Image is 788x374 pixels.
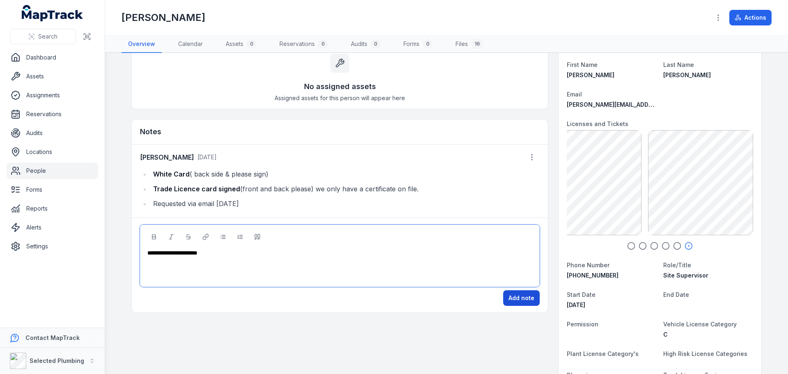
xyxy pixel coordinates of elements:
li: ( back side & please sign) [151,168,540,180]
span: Email [567,91,582,98]
button: Strikethrough [181,230,195,244]
a: Audits [7,125,98,141]
a: Forms0 [397,36,439,53]
a: Locations [7,144,98,160]
span: Phone Number [567,262,609,268]
span: Search [38,32,57,41]
span: Licenses and Tickets [567,120,628,127]
span: Role/Title [663,262,691,268]
span: Start Date [567,291,596,298]
a: Settings [7,238,98,255]
span: [DATE] [197,154,217,161]
h1: [PERSON_NAME] [121,11,205,24]
button: Add note [503,290,540,306]
a: Assets [7,68,98,85]
a: Assignments [7,87,98,103]
time: 2/17/2025, 12:00:00 AM [567,301,585,308]
span: End Date [663,291,689,298]
span: Vehicle License Category [663,321,737,328]
button: Bulleted List [216,230,230,244]
a: People [7,163,98,179]
time: 8/20/2025, 9:46:08 AM [197,154,217,161]
button: Italic [164,230,178,244]
span: Site Supervisor [663,272,708,279]
button: Blockquote [250,230,264,244]
div: 0 [423,39,433,49]
span: [DATE] [567,301,585,308]
span: First Name [567,61,598,68]
strong: Trade Licence card signed [153,185,240,193]
li: Requested via email [DATE] [151,198,540,209]
strong: White Card [153,170,190,178]
a: Reservations [7,106,98,122]
div: 0 [318,39,328,49]
button: Actions [729,10,772,25]
h3: No assigned assets [304,81,376,92]
div: 16 [471,39,483,49]
div: 0 [371,39,380,49]
button: Bold [147,230,161,244]
span: Plant License Category's [567,350,639,357]
span: [PERSON_NAME] [567,71,614,78]
a: Audits0 [344,36,387,53]
span: [PHONE_NUMBER] [567,272,618,279]
a: Assets0 [219,36,263,53]
button: Ordered List [233,230,247,244]
strong: Contact MapTrack [25,334,80,341]
span: Permission [567,321,598,328]
a: Calendar [172,36,209,53]
a: Alerts [7,219,98,236]
strong: [PERSON_NAME] [140,152,194,162]
a: Dashboard [7,49,98,66]
a: Reservations0 [273,36,334,53]
h3: Notes [140,126,161,138]
a: MapTrack [22,5,83,21]
a: Forms [7,181,98,198]
a: Reports [7,200,98,217]
span: Last Name [663,61,694,68]
div: 0 [247,39,257,49]
a: Overview [121,36,162,53]
a: Files16 [449,36,490,53]
button: Link [199,230,213,244]
span: C [663,331,668,338]
strong: Selected Plumbing [30,357,84,364]
span: [PERSON_NAME][EMAIL_ADDRESS][DOMAIN_NAME] [567,101,713,108]
li: (front and back please) we only have a certificate on file. [151,183,540,195]
span: Assigned assets for this person will appear here [275,94,405,102]
button: Search [10,29,76,44]
span: High Risk License Categories [663,350,747,357]
span: [PERSON_NAME] [663,71,711,78]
